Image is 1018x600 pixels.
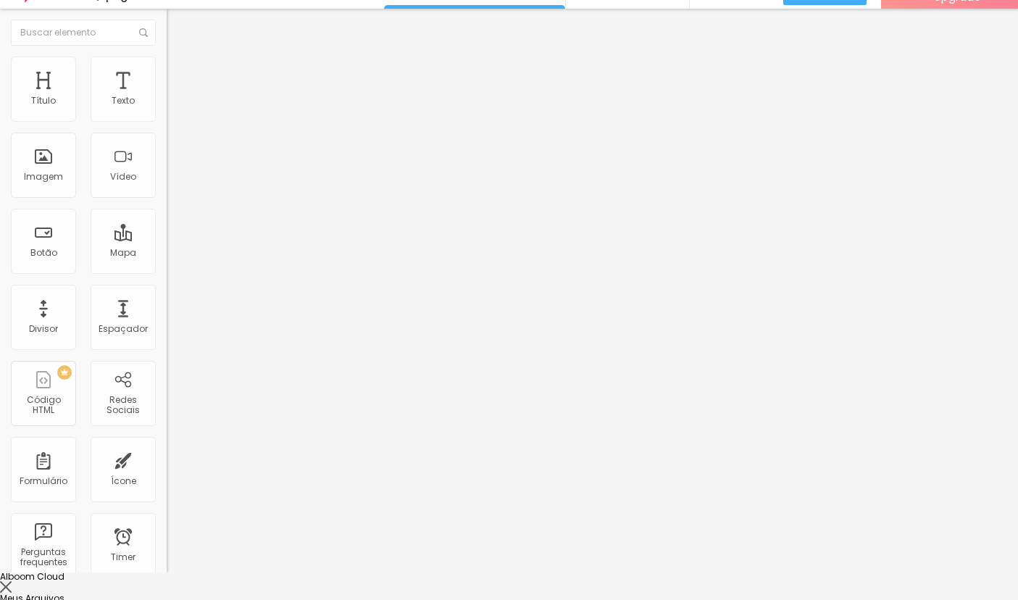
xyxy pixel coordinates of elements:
div: Redes Sociais [94,395,151,416]
iframe: Editor [167,9,1018,572]
div: Texto [112,96,135,106]
div: Espaçador [99,324,148,334]
div: Ícone [111,476,136,486]
div: Formulário [20,476,67,486]
div: Título [31,96,56,106]
div: Imagem [24,172,63,182]
div: Vídeo [110,172,136,182]
input: Buscar elemento [11,20,156,46]
div: Mapa [110,248,136,258]
div: Perguntas frequentes [14,547,72,568]
img: Icone [139,28,148,37]
div: Timer [111,552,135,562]
div: Divisor [29,324,58,334]
div: Botão [30,248,57,258]
div: Código HTML [14,395,72,416]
